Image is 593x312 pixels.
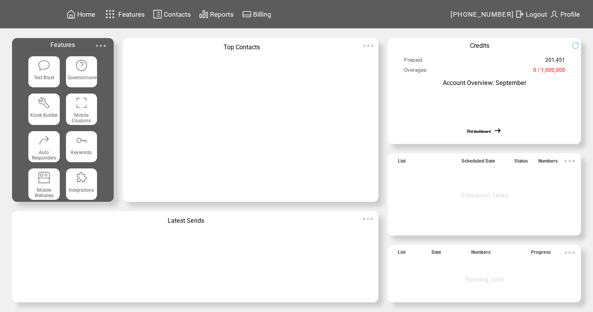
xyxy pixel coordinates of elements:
img: ellypsis.svg [361,38,376,54]
a: Home [65,8,96,20]
span: Contacts [164,10,191,18]
a: Mobile Websites [28,168,59,199]
span: Integrations [69,187,94,193]
a: Profile [548,8,581,20]
img: creidtcard.svg [242,9,251,19]
a: Integrations [66,168,97,199]
img: ellypsis.svg [93,38,109,54]
a: Auto Responders [28,131,59,162]
span: Features [118,10,145,18]
span: Top Contacts [224,43,260,51]
span: Billing [253,10,271,18]
span: Reports [210,10,234,18]
span: Numbers [471,250,491,258]
a: Billing [241,8,272,20]
img: coupons.svg [75,97,88,109]
span: Logout [526,10,547,18]
span: 201,451 [545,57,565,66]
span: Status [514,158,528,167]
span: 0 / 1,000,000 [533,67,565,76]
img: exit.svg [515,9,524,19]
img: keywords.svg [75,134,88,147]
img: tool%201.svg [38,97,50,109]
img: text-blast.svg [38,59,50,72]
a: Text Blast [28,56,59,87]
a: Questionnaire [66,56,97,87]
img: chart.svg [199,9,208,19]
span: [PHONE_NUMBER] [451,10,514,18]
img: questionnaire.svg [75,59,88,72]
span: Numbers [538,158,558,167]
a: Kiosk Builder [28,94,59,125]
img: home.svg [66,9,76,19]
img: ellypsis.svg [562,245,577,260]
a: Mobile Coupons [66,94,97,125]
span: List [398,250,406,258]
span: Scheduled Tasks [461,192,508,199]
span: Running Jobs [465,276,503,283]
span: Features [50,41,75,49]
span: Mobile Coupons [72,113,91,123]
span: Questionnaire [68,75,97,80]
a: Keywords [66,131,97,162]
img: ellypsis.svg [562,153,577,169]
img: ellypsis.svg [360,211,376,227]
a: Old dashboard [467,129,491,133]
a: Logout [514,8,548,20]
span: Keywords [71,150,92,155]
span: Latest Sends [168,217,204,224]
span: Scheduled Date [461,158,495,167]
span: Text Blast [34,75,54,80]
span: Overages: [404,67,427,76]
img: refresh.png [572,42,585,49]
img: contacts.svg [153,9,162,19]
span: Profile [560,10,580,18]
a: Reports [198,8,235,20]
a: Features [102,7,146,22]
img: profile.svg [550,9,559,19]
span: Account Overview: September [443,79,526,87]
img: integrations.svg [75,171,88,184]
img: features.svg [103,8,117,21]
span: Prepaid: [404,57,423,66]
span: Progress [531,250,551,258]
a: Contacts [152,8,192,20]
span: List [398,158,406,167]
span: Auto Responders [32,150,56,161]
span: Home [77,10,95,18]
img: mobile-websites.svg [38,171,50,184]
img: auto-responders.svg [38,134,50,147]
span: Kiosk Builder [30,113,58,118]
span: Mobile Websites [35,187,54,198]
span: Credits [470,42,489,49]
span: Date [432,250,441,258]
